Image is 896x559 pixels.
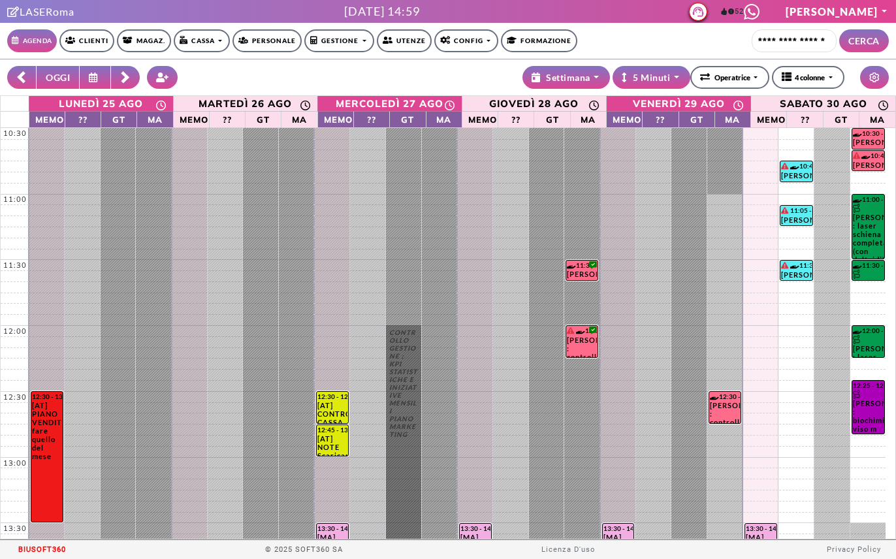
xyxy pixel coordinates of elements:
[781,163,788,169] i: Il cliente ha degli insoluti
[59,29,114,52] a: Clienti
[853,335,862,344] img: PERCORSO
[1,327,29,336] div: 12:00
[33,113,61,125] span: Memo
[502,113,530,125] span: ??
[501,29,577,52] a: Formazione
[853,327,884,334] div: 12:00 - 12:15
[574,113,603,125] span: MA
[682,113,711,125] span: GT
[317,524,347,532] div: 13:30 - 14:30
[853,270,884,280] div: [PERSON_NAME] : laser collo retro -m
[532,71,590,84] div: Settimana
[786,5,888,18] a: [PERSON_NAME]
[59,97,143,110] div: lunedì 25 ago
[622,71,670,84] div: 5 Minuti
[781,262,788,268] i: Il cliente ha degli insoluti
[32,401,62,460] div: [AT] PIANO VENDITE fare quello del mese
[357,113,386,125] span: ??
[710,392,740,400] div: 12:30 - 12:45
[780,97,867,110] div: sabato 30 ago
[1,129,29,138] div: 10:30
[735,7,744,15] span: 52
[232,29,302,52] a: Personale
[317,401,347,423] div: [AT] CONTROLLO CASSA Inserimento spese reali della settimana (da [DATE] a [DATE])
[317,392,347,400] div: 12:30 - 12:45
[710,401,740,423] div: [PERSON_NAME] : controllo ascelle e braccia
[199,97,292,110] div: martedì 26 ago
[318,96,462,111] a: 27 agosto 2025
[781,171,811,182] div: [PERSON_NAME] : foto - controllo *da remoto* tramite foto
[746,524,776,532] div: 13:30 - 14:00
[304,29,374,52] a: Gestione
[336,97,443,110] div: mercoledì 27 ago
[633,97,725,110] div: venerdì 29 ago
[36,66,80,89] button: OGGI
[460,524,490,532] div: 13:30 - 14:30
[7,7,20,17] i: Clicca per andare alla pagina di firma
[751,96,895,111] a: 30 agosto 2025
[1,458,29,468] div: 13:00
[853,270,862,279] img: PERCORSO
[567,327,574,334] i: Il cliente ha degli insoluti
[177,113,206,125] span: Memo
[249,113,278,125] span: GT
[489,97,579,110] div: giovedì 28 ago
[853,204,862,213] img: PERCORSO
[321,113,350,125] span: Memo
[117,29,171,52] a: Magaz.
[718,113,747,125] span: MA
[104,113,133,125] span: GT
[610,113,639,125] span: Memo
[781,216,811,225] div: [PERSON_NAME] : foto - controllo *da remoto* tramite foto
[430,113,458,125] span: MA
[466,113,494,125] span: Memo
[853,152,860,159] i: Il cliente ha degli insoluti
[853,161,884,170] div: [PERSON_NAME] : controllo viso
[790,113,819,125] span: ??
[69,113,97,125] span: ??
[434,29,498,52] a: Config
[781,261,811,270] div: 11:30 - 11:40
[607,96,750,111] a: 29 agosto 2025
[213,113,242,125] span: ??
[781,207,788,214] i: Il cliente ha degli insoluti
[853,390,862,399] img: PERCORSO
[853,152,884,160] div: 10:40 - 10:50
[853,204,884,259] div: [PERSON_NAME] : laser schiena completa (con deltoidi)
[317,426,347,434] div: 12:45 - 13:00
[393,113,422,125] span: GT
[7,5,74,18] a: Clicca per andare alla pagina di firmaLASERoma
[1,392,29,402] div: 12:30
[140,113,169,125] span: MA
[567,270,597,280] div: [PERSON_NAME] : controllo braccia
[541,545,595,554] a: Licenza D'uso
[853,261,884,269] div: 11:30 - 11:40
[174,29,230,52] a: Cassa
[603,533,633,550] div: [MA] PAUSA
[781,206,811,215] div: 11:05 - 11:15
[567,261,597,269] div: 11:30 - 11:40
[377,29,432,52] a: Utenze
[839,29,889,52] button: CERCA
[389,328,418,442] div: CONTROLLO GESTIONE ; KPI STATISTICHE E INIZIATIVE MENSILI PIANO MARKETING
[147,66,178,89] button: Crea nuovo contatto rapido
[781,162,811,170] div: 10:45 - 10:55
[853,335,884,357] div: [PERSON_NAME] : laser viso completo -w
[827,113,856,125] span: GT
[1,195,29,204] div: 11:00
[344,3,420,20] div: [DATE] 14:59
[32,392,62,400] div: 12:30 - 13:30
[781,270,811,280] div: [PERSON_NAME] : foto - controllo *da remoto* tramite foto
[567,327,597,335] div: 12:00 - 12:15
[754,113,783,125] span: Memo
[853,129,884,137] div: 10:30 - 10:40
[746,533,776,550] div: [MA] PAUSA
[646,113,675,125] span: ??
[827,545,881,554] a: Privacy Policy
[603,524,633,532] div: 13:30 - 14:30
[285,113,313,125] span: MA
[863,113,892,125] span: MA
[853,195,884,203] div: 11:00 - 11:30
[1,261,29,270] div: 11:30
[174,96,317,111] a: 26 agosto 2025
